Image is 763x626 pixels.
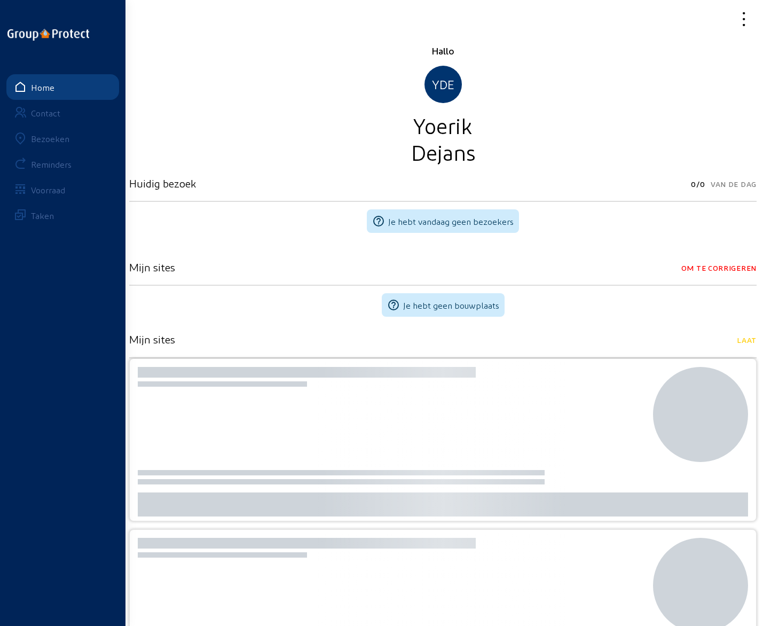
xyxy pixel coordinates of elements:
[6,126,119,151] a: Bezoeken
[6,177,119,202] a: Voorraad
[6,74,119,100] a: Home
[388,216,514,226] span: Je hebt vandaag geen bezoekers
[31,210,54,221] div: Taken
[31,159,72,169] div: Reminders
[129,112,757,138] div: Yoerik
[6,151,119,177] a: Reminders
[6,202,119,228] a: Taken
[129,261,175,273] h3: Mijn sites
[31,82,54,92] div: Home
[129,44,757,57] div: Hallo
[6,100,119,126] a: Contact
[681,261,757,276] span: Om te corrigeren
[31,134,69,144] div: Bezoeken
[711,177,757,192] span: Van de dag
[31,185,65,195] div: Voorraad
[372,215,385,228] mat-icon: help_outline
[691,177,705,192] span: 0/0
[424,66,462,103] div: YDE
[129,177,196,190] h3: Huidig bezoek
[387,299,400,311] mat-icon: help_outline
[737,333,757,348] span: Laat
[129,138,757,165] div: Dejans
[31,108,60,118] div: Contact
[403,300,499,310] span: Je hebt geen bouwplaats
[7,29,89,41] img: logo-oneline.png
[129,333,175,346] h3: Mijn sites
